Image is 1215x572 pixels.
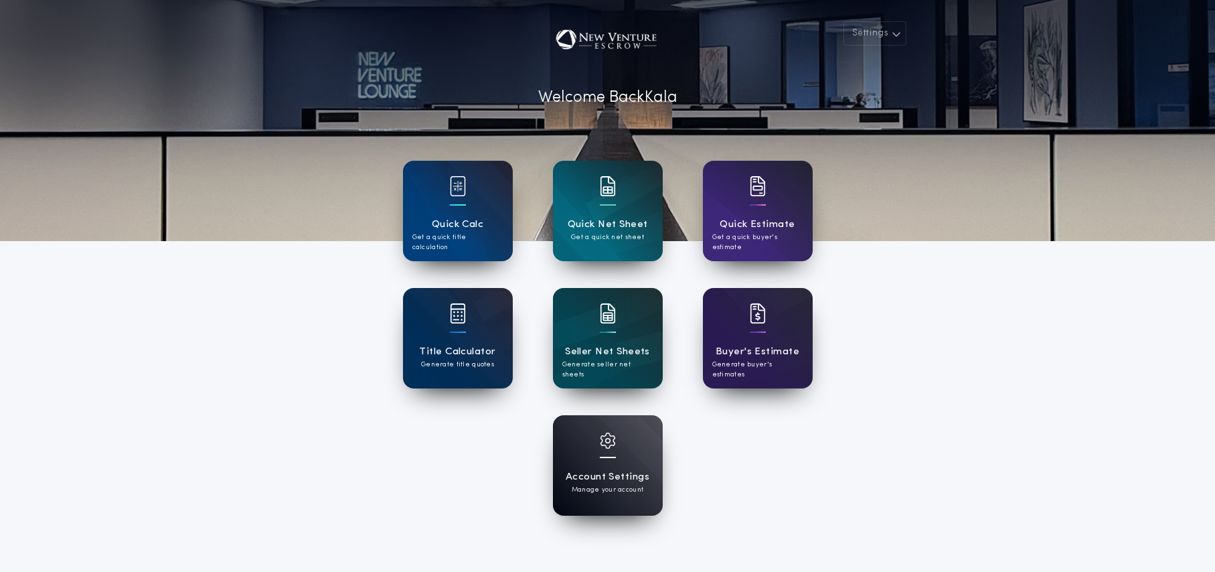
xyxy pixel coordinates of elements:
h1: Quick Net Sheet [568,217,648,232]
img: card icon [750,176,766,196]
a: card iconQuick EstimateGet a quick buyer's estimate [703,161,813,261]
h1: Quick Estimate [720,217,795,232]
img: card icon [450,303,466,324]
h1: Account Settings [566,470,649,485]
p: Get a quick buyer's estimate [712,232,803,253]
p: Get a quick title calculation [412,232,503,253]
a: card iconQuick CalcGet a quick title calculation [403,161,513,261]
img: card icon [750,303,766,324]
h1: Buyer's Estimate [716,344,799,360]
img: card icon [600,433,616,449]
p: Get a quick net sheet [571,232,644,242]
img: card icon [450,176,466,196]
a: card iconQuick Net SheetGet a quick net sheet [553,161,663,261]
p: Generate buyer's estimates [712,360,803,380]
p: Welcome Back Kala [538,86,677,110]
p: Manage your account [572,485,643,495]
a: card iconAccount SettingsManage your account [553,415,663,516]
img: card icon [600,303,616,324]
p: Generate seller net sheets [562,360,653,380]
h1: Title Calculator [419,344,495,360]
a: card iconSeller Net SheetsGenerate seller net sheets [553,288,663,388]
h1: Quick Calc [432,217,484,232]
a: card iconTitle CalculatorGenerate title quotes [403,288,513,388]
h1: Seller Net Sheets [565,344,650,360]
img: account-logo [546,21,669,62]
img: card icon [600,176,616,196]
button: Settings [843,21,906,46]
p: Generate title quotes [421,360,494,370]
a: card iconBuyer's EstimateGenerate buyer's estimates [703,288,813,388]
